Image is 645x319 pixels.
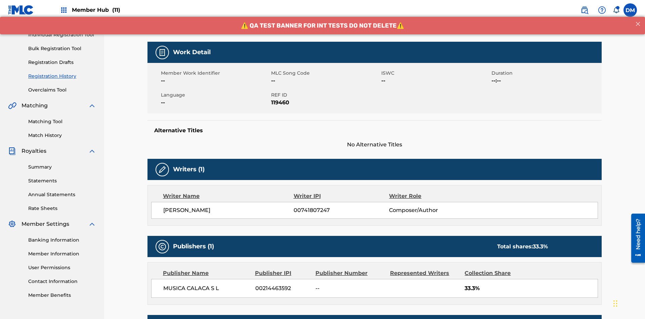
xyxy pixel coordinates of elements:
span: Member Settings [21,220,69,228]
a: Summary [28,164,96,171]
iframe: Resource Center [626,211,645,266]
div: Writer Role [389,192,476,200]
img: expand [88,147,96,155]
img: Top Rightsholders [60,6,68,14]
span: --:-- [491,77,600,85]
img: expand [88,220,96,228]
img: Work Detail [158,48,166,57]
span: 33.3 % [533,243,548,250]
span: No Alternative Titles [147,141,602,149]
img: Matching [8,102,16,110]
img: Writers [158,166,166,174]
a: Bulk Registration Tool [28,45,96,52]
h5: Work Detail [173,48,211,56]
div: Help [595,3,609,17]
span: REF ID [271,92,380,99]
a: Public Search [578,3,591,17]
img: Member Settings [8,220,16,228]
span: 00214463592 [255,284,311,292]
a: Member Information [28,250,96,257]
span: MLC Song Code [271,70,380,77]
span: -- [315,284,385,292]
a: Statements [28,177,96,184]
a: Banking Information [28,237,96,244]
span: 33.3% [465,284,598,292]
span: -- [161,99,269,107]
span: Member Hub [72,6,120,14]
div: Writer IPI [294,192,389,200]
div: Total shares: [497,243,548,251]
img: Publishers [158,243,166,251]
span: [PERSON_NAME] [163,206,294,214]
a: Registration History [28,73,96,80]
span: ⚠️ QA TEST BANNER FOR INT TESTS DO NOT DELETE⚠️ [241,5,404,12]
span: 119460 [271,99,380,107]
a: User Permissions [28,264,96,271]
span: -- [161,77,269,85]
a: Overclaims Tool [28,86,96,94]
span: MUSICA CALACA S L [163,284,250,292]
span: -- [381,77,490,85]
a: Individual Registration Tool [28,31,96,38]
span: -- [271,77,380,85]
div: Publisher Name [163,269,250,277]
img: help [598,6,606,14]
span: Matching [21,102,48,110]
span: Duration [491,70,600,77]
div: Publisher Number [315,269,385,277]
div: Collection Share [465,269,530,277]
h5: Publishers (1) [173,243,214,250]
span: Royalties [21,147,46,155]
span: ISWC [381,70,490,77]
img: expand [88,102,96,110]
div: Publisher IPI [255,269,310,277]
iframe: Chat Widget [611,287,645,319]
span: Composer/Author [389,206,476,214]
a: Member Benefits [28,292,96,299]
div: Represented Writers [390,269,460,277]
a: Contact Information [28,278,96,285]
a: Rate Sheets [28,205,96,212]
img: search [580,6,589,14]
div: Writer Name [163,192,294,200]
span: Member Work Identifier [161,70,269,77]
a: Annual Statements [28,191,96,198]
div: Drag [613,293,617,314]
h5: Alternative Titles [154,127,595,134]
h5: Writers (1) [173,166,205,173]
a: Match History [28,132,96,139]
div: User Menu [623,3,637,17]
span: Language [161,92,269,99]
span: 00741807247 [294,206,389,214]
span: (11) [112,7,120,13]
div: Notifications [613,7,619,13]
img: Royalties [8,147,16,155]
a: Matching Tool [28,118,96,125]
img: MLC Logo [8,5,34,15]
a: Registration Drafts [28,59,96,66]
